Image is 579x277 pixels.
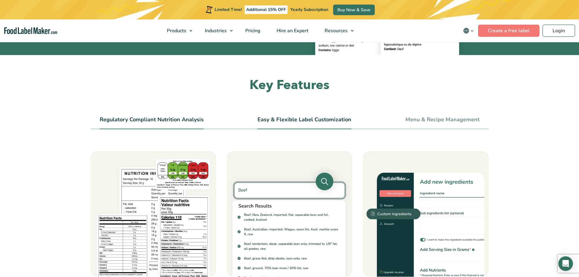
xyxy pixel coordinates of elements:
[165,27,187,34] span: Products
[215,7,242,12] span: Limited Time!
[317,19,357,42] a: Resources
[290,7,328,12] span: Yearly Subscription
[405,116,480,123] a: Menu & Recipe Management
[159,19,195,42] a: Products
[257,116,351,123] a: Easy & Flexible Label Customization
[237,19,267,42] a: Pricing
[558,256,573,271] div: Open Intercom Messenger
[100,116,204,129] li: Regulatory Compliant Nutrition Analysis
[478,25,539,37] a: Create a free label
[100,116,204,123] a: Regulatory Compliant Nutrition Analysis
[203,27,227,34] span: Industries
[91,77,489,94] h2: Key Features
[405,116,480,129] li: Menu & Recipe Management
[323,27,348,34] span: Resources
[543,25,575,37] a: Login
[257,116,351,129] li: Easy & Flexible Label Customization
[275,27,309,34] span: Hire an Expert
[245,5,288,14] span: Additional 15% OFF
[197,19,236,42] a: Industries
[243,27,261,34] span: Pricing
[333,5,375,15] a: Buy Now & Save
[269,19,315,42] a: Hire an Expert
